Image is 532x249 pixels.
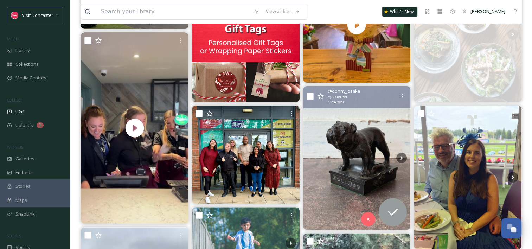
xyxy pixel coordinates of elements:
[97,4,250,19] input: Search your library
[11,12,18,19] img: visit%20logo%20fb.jpg
[15,61,39,68] span: Collections
[15,211,35,217] span: SnapLink
[15,108,25,115] span: UGC
[15,169,33,176] span: Embeds
[382,7,417,17] a: What's New
[328,88,360,95] span: @ donny_osaka
[37,122,44,128] div: 1
[470,8,505,14] span: [PERSON_NAME]
[15,75,46,81] span: Media Centres
[15,47,30,54] span: Library
[262,5,303,18] a: View all files
[192,106,300,204] img: ✨ A big thank you to marcous99 from makeyourmuk for leading such an energising and insightful wor...
[7,233,21,238] span: SOCIALS
[15,197,27,204] span: Maps
[459,5,509,18] a: [PERSON_NAME]
[15,122,33,129] span: Uploads
[303,86,411,230] img: . 【New Arrival 9.20】 Bulldog objects 9.20（sat） 11:00-18:00 20日から店頭優先販売致します。 通販に関しましては 9月22日以降から順に...
[501,218,521,238] button: Open Chat
[7,145,23,150] span: WIDGETS
[22,12,53,18] span: Visit Doncaster
[7,36,19,41] span: MEDIA
[15,155,34,162] span: Galleries
[333,95,347,100] span: Carousel
[7,97,22,103] span: COLLECT
[15,183,31,190] span: Stories
[81,32,188,224] video: And just like that we say farewell to another eventful St Leger Festival 🐎🏆 This week we celebrat...
[81,32,188,224] img: thumbnail
[414,106,521,249] img: Big thanks to the team & beckybryantalasey talaseyltd for a great day at the races yesterday was ...
[328,100,344,105] span: 1440 x 1920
